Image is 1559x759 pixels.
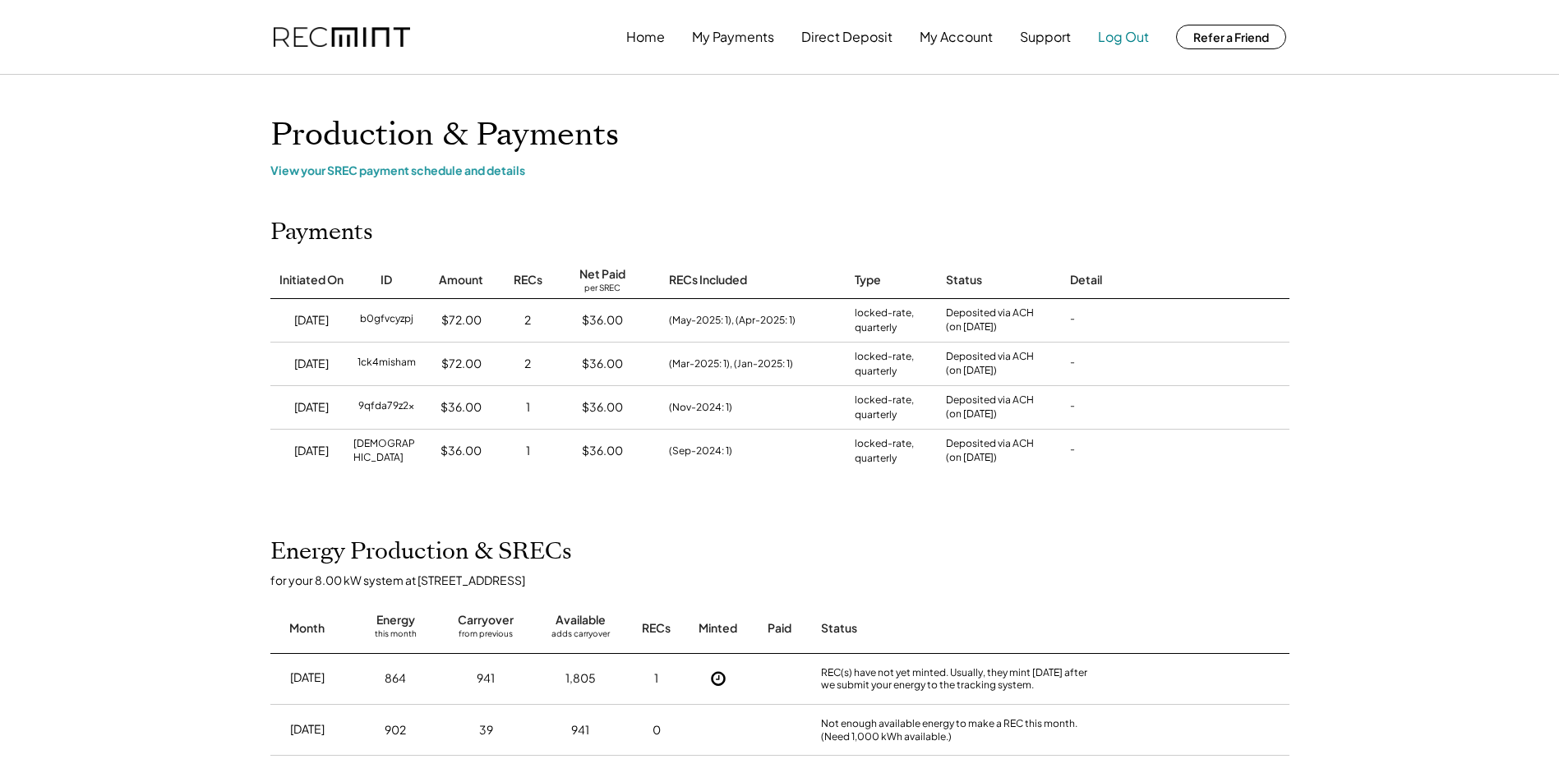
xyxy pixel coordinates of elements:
div: for your 8.00 kW system at [STREET_ADDRESS] [270,573,1306,587]
div: Status [821,620,1100,637]
div: Deposited via ACH (on [DATE]) [946,306,1034,334]
div: 9qfda79z2x [358,399,414,416]
div: locked-rate, quarterly [855,436,929,466]
div: Detail [1070,272,1102,288]
button: Refer a Friend [1176,25,1286,49]
div: Month [289,620,325,637]
div: [DATE] [290,721,325,738]
div: - [1070,356,1075,372]
div: Available [556,612,606,628]
div: 2 [524,356,531,372]
div: (Nov-2024: 1) [669,400,732,415]
button: Support [1020,21,1071,53]
div: $72.00 [441,312,482,329]
div: Status [946,272,982,288]
div: this month [375,628,417,645]
div: $36.00 [582,356,623,372]
h2: Payments [270,218,373,246]
div: 941 [477,670,495,687]
div: Carryover [458,612,514,628]
button: Home [626,21,665,53]
div: Deposited via ACH (on [DATE]) [946,393,1034,421]
div: $36.00 [582,399,623,416]
div: Initiated On [279,272,344,288]
div: [DATE] [290,669,325,686]
h1: Production & Payments [270,116,1289,154]
div: Amount [439,272,483,288]
div: 1 [654,670,658,687]
div: - [1070,443,1075,459]
div: 1ck4misham [357,356,416,372]
img: recmint-logotype%403x.png [274,27,410,48]
div: 1 [526,443,530,459]
div: 941 [571,722,589,738]
div: $72.00 [441,356,482,372]
div: (Mar-2025: 1), (Jan-2025: 1) [669,356,793,371]
div: [DATE] [294,399,329,416]
div: [DATE] [294,312,329,329]
div: $36.00 [582,443,623,459]
div: locked-rate, quarterly [855,393,929,422]
div: 39 [479,722,493,738]
div: $36.00 [440,399,482,416]
div: - [1070,399,1075,416]
div: Not enough available energy to make a REC this month. (Need 1,000 kWh available.) [821,717,1100,743]
div: Minted [699,620,737,637]
div: (Sep-2024: 1) [669,444,732,458]
div: per SREC [584,283,620,295]
div: RECs [642,620,671,637]
div: [DATE] [294,443,329,459]
div: adds carryover [551,628,610,645]
div: 1 [526,399,530,416]
button: My Payments [692,21,774,53]
div: locked-rate, quarterly [855,306,929,335]
div: RECs Included [669,272,747,288]
button: Log Out [1098,21,1149,53]
div: REC(s) have not yet minted. Usually, they mint [DATE] after we submit your energy to the tracking... [821,666,1100,692]
div: 1,805 [565,670,596,687]
div: from previous [459,628,513,645]
h2: Energy Production & SRECs [270,538,572,566]
button: My Account [920,21,993,53]
div: - [1070,312,1075,329]
div: Deposited via ACH (on [DATE]) [946,437,1034,465]
div: 864 [385,670,406,687]
div: [DEMOGRAPHIC_DATA] [353,437,420,465]
div: Deposited via ACH (on [DATE]) [946,350,1034,378]
div: 2 [524,312,531,329]
div: $36.00 [440,443,482,459]
div: Net Paid [579,266,625,283]
div: View your SREC payment schedule and details [270,163,1289,177]
div: [DATE] [294,356,329,372]
div: Paid [768,620,791,637]
button: Not Yet Minted [706,666,731,691]
div: (May-2025: 1), (Apr-2025: 1) [669,313,796,328]
div: 902 [385,722,406,738]
div: 0 [653,722,661,738]
div: $36.00 [582,312,623,329]
div: locked-rate, quarterly [855,349,929,379]
button: Direct Deposit [801,21,893,53]
div: Type [855,272,881,288]
div: Energy [376,612,415,628]
div: b0gfvcyzpj [360,312,413,329]
div: ID [381,272,392,288]
div: RECs [514,272,542,288]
